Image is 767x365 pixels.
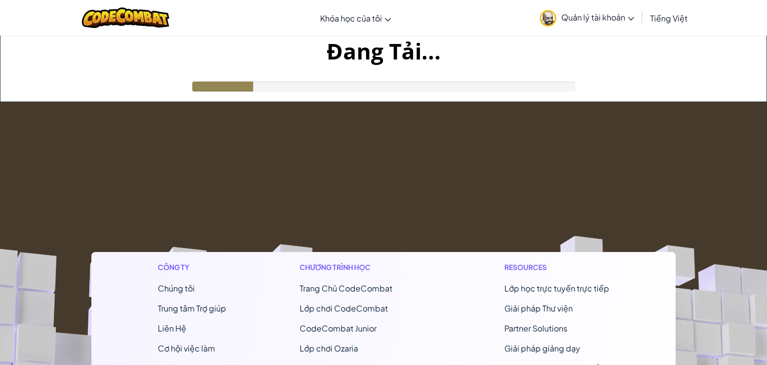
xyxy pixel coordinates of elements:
[504,343,580,353] a: Giải pháp giảng dạy
[650,13,688,23] span: Tiếng Việt
[504,283,609,293] a: Lớp học trực tuyến trực tiếp
[158,323,186,333] span: Liên Hệ
[82,7,169,28] img: CodeCombat logo
[300,283,392,293] span: Trang Chủ CodeCombat
[158,303,226,313] a: Trung tâm Trợ giúp
[504,323,567,333] a: Partner Solutions
[504,303,573,313] a: Giải pháp Thư viện
[158,262,226,272] h1: Công ty
[300,323,377,333] a: CodeCombat Junior
[0,35,767,66] h1: Đang Tải...
[300,262,431,272] h1: Chương trình học
[158,283,195,293] a: Chúng tôi
[504,262,609,272] h1: Resources
[315,4,396,31] a: Khóa học của tôi
[561,12,634,22] span: Quản lý tài khoản
[158,343,215,353] a: Cơ hội việc làm
[535,2,639,33] a: Quản lý tài khoản
[300,303,388,313] a: Lớp chơi CodeCombat
[300,343,358,353] a: Lớp chơi Ozaria
[320,13,382,23] span: Khóa học của tôi
[645,4,693,31] a: Tiếng Việt
[540,10,556,26] img: avatar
